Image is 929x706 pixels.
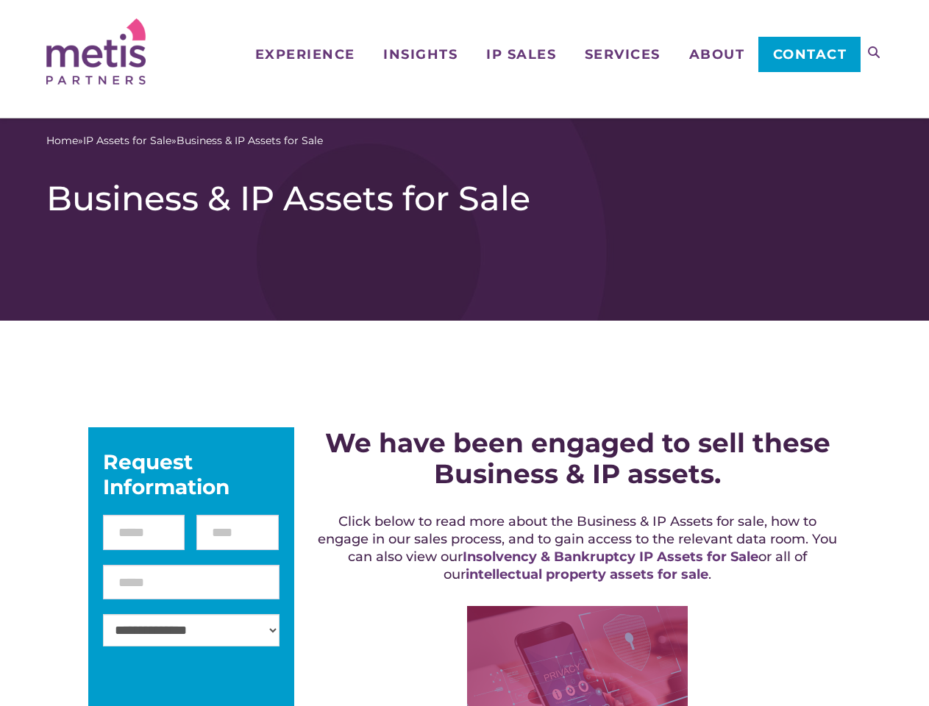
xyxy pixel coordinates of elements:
span: Business & IP Assets for Sale [177,133,323,149]
span: Services [585,48,661,61]
a: intellectual property assets for sale [466,566,708,582]
span: Insights [383,48,458,61]
span: About [689,48,745,61]
a: Contact [758,37,861,72]
img: Metis Partners [46,18,146,85]
span: Experience [255,48,355,61]
a: IP Assets for Sale [83,133,171,149]
span: IP Sales [486,48,556,61]
div: Request Information [103,449,280,499]
h5: Click below to read more about the Business & IP Assets for sale, how to engage in our sales proc... [314,513,841,583]
a: Insolvency & Bankruptcy IP Assets for Sale [463,549,758,565]
strong: We have been engaged to sell these Business & IP assets. [325,427,830,490]
span: Contact [773,48,847,61]
h1: Business & IP Assets for Sale [46,178,883,219]
span: » » [46,133,323,149]
a: Home [46,133,78,149]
